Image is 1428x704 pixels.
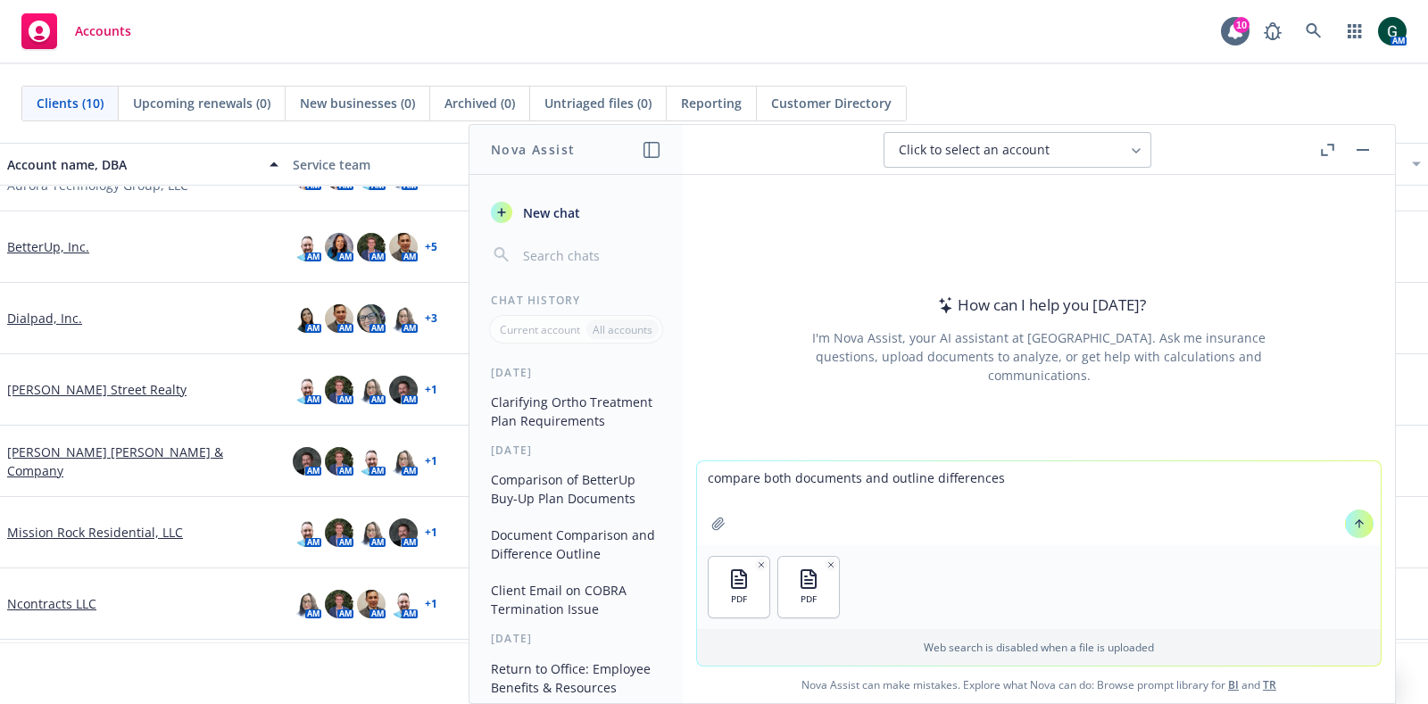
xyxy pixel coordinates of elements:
[389,518,418,547] img: photo
[484,576,668,624] button: Client Email on COBRA Termination Issue
[593,322,652,337] p: All accounts
[778,557,839,617] button: PDF
[357,376,386,404] img: photo
[469,293,683,308] div: Chat History
[293,304,321,333] img: photo
[544,94,652,112] span: Untriaged files (0)
[75,24,131,38] span: Accounts
[325,233,353,261] img: photo
[389,376,418,404] img: photo
[133,94,270,112] span: Upcoming renewals (0)
[933,294,1146,317] div: How can I help you [DATE]?
[7,443,278,480] a: [PERSON_NAME] [PERSON_NAME] & Company
[389,590,418,618] img: photo
[425,527,437,538] a: + 1
[899,141,1050,159] span: Click to select an account
[7,237,89,256] a: BetterUp, Inc.
[357,233,386,261] img: photo
[469,443,683,458] div: [DATE]
[709,557,769,617] button: PDF
[325,376,353,404] img: photo
[357,518,386,547] img: photo
[484,387,668,435] button: Clarifying Ortho Treatment Plan Requirements
[425,456,437,467] a: + 1
[7,380,187,399] a: [PERSON_NAME] Street Realty
[697,461,1381,545] textarea: compare both documents and outline differences
[469,365,683,380] div: [DATE]
[884,132,1151,168] button: Click to select an account
[1228,677,1239,692] a: BI
[425,313,437,324] a: + 3
[788,328,1290,385] div: I'm Nova Assist, your AI assistant at [GEOGRAPHIC_DATA]. Ask me insurance questions, upload docum...
[300,94,415,112] span: New businesses (0)
[519,243,661,268] input: Search chats
[293,447,321,476] img: photo
[519,203,580,222] span: New chat
[389,233,418,261] img: photo
[7,309,82,327] a: Dialpad, Inc.
[708,640,1370,655] p: Web search is disabled when a file is uploaded
[7,155,259,174] div: Account name, DBA
[1378,17,1407,46] img: photo
[771,94,892,112] span: Customer Directory
[286,143,571,186] button: Service team
[484,465,668,513] button: Comparison of BetterUp Buy-Up Plan Documents
[484,196,668,228] button: New chat
[484,654,668,702] button: Return to Office: Employee Benefits & Resources
[1233,17,1249,33] div: 10
[325,590,353,618] img: photo
[1296,13,1332,49] a: Search
[293,590,321,618] img: photo
[325,304,353,333] img: photo
[690,667,1388,703] span: Nova Assist can make mistakes. Explore what Nova can do: Browse prompt library for and
[325,518,353,547] img: photo
[37,94,104,112] span: Clients (10)
[469,631,683,646] div: [DATE]
[293,155,564,174] div: Service team
[293,518,321,547] img: photo
[681,94,742,112] span: Reporting
[1337,13,1373,49] a: Switch app
[357,590,386,618] img: photo
[484,520,668,568] button: Document Comparison and Difference Outline
[357,447,386,476] img: photo
[1255,13,1291,49] a: Report a Bug
[425,242,437,253] a: + 5
[500,322,580,337] p: Current account
[491,140,575,159] h1: Nova Assist
[325,447,353,476] img: photo
[293,233,321,261] img: photo
[425,385,437,395] a: + 1
[357,304,386,333] img: photo
[7,594,96,613] a: Ncontracts LLC
[801,593,817,605] span: PDF
[7,523,183,542] a: Mission Rock Residential, LLC
[389,304,418,333] img: photo
[293,376,321,404] img: photo
[444,94,515,112] span: Archived (0)
[425,599,437,609] a: + 1
[731,593,747,605] span: PDF
[389,447,418,476] img: photo
[1263,677,1276,692] a: TR
[14,6,138,56] a: Accounts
